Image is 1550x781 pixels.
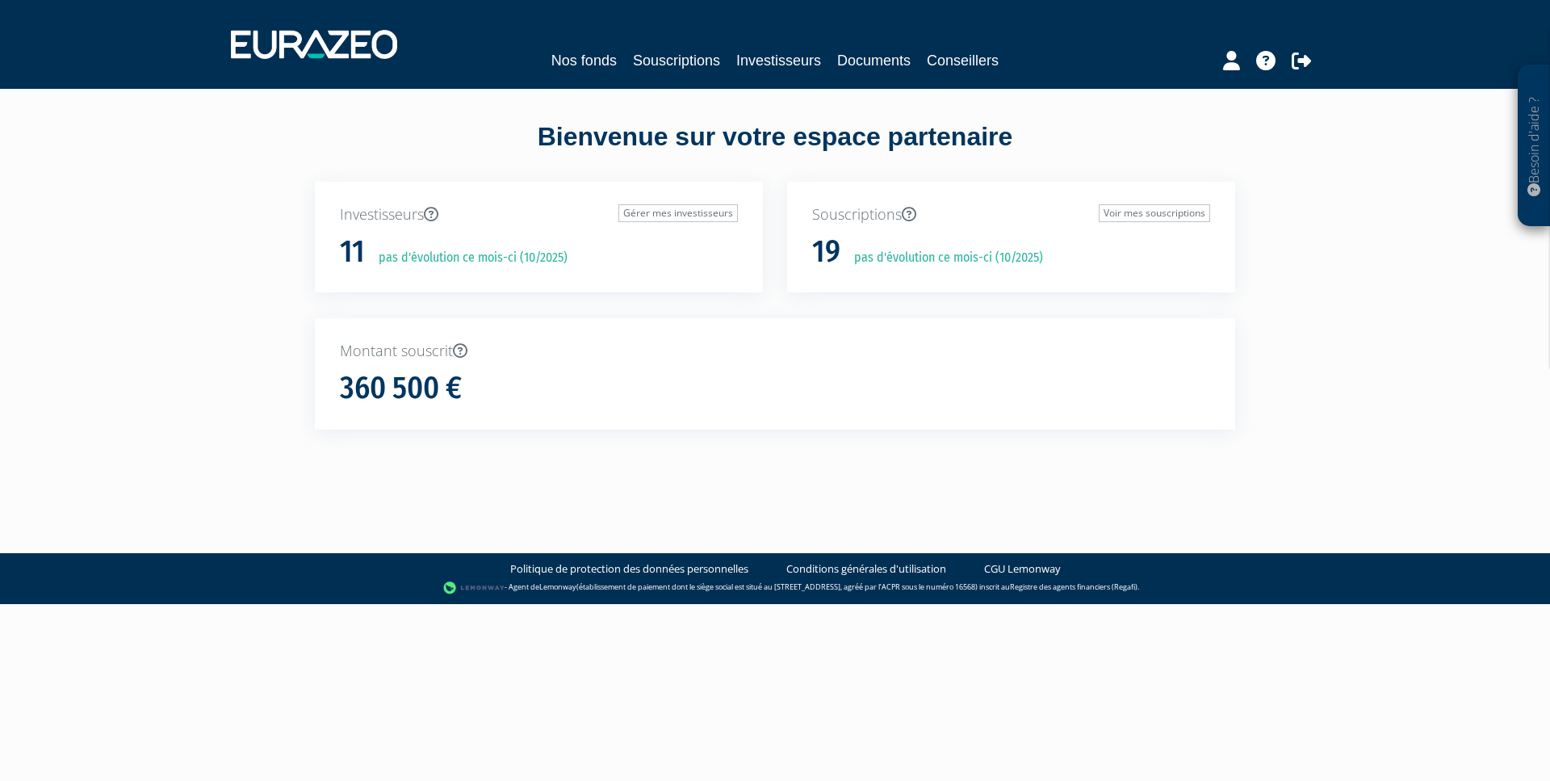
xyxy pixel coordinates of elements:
a: Registre des agents financiers (Regafi) [1010,582,1137,592]
a: Investisseurs [736,49,821,72]
a: Politique de protection des données personnelles [510,561,748,577]
a: Lemonway [539,582,576,592]
img: logo-lemonway.png [443,580,505,596]
h1: 11 [340,235,365,269]
p: Montant souscrit [340,341,1210,362]
p: pas d'évolution ce mois-ci (10/2025) [367,249,568,267]
h1: 360 500 € [340,372,462,405]
div: Bienvenue sur votre espace partenaire [303,119,1247,182]
p: pas d'évolution ce mois-ci (10/2025) [843,249,1043,267]
a: Gérer mes investisseurs [618,204,738,222]
p: Besoin d'aide ? [1525,73,1544,219]
div: - Agent de (établissement de paiement dont le siège social est situé au [STREET_ADDRESS], agréé p... [16,580,1534,596]
h1: 19 [812,235,840,269]
a: Conseillers [927,49,999,72]
p: Investisseurs [340,204,738,225]
a: CGU Lemonway [984,561,1061,577]
a: Souscriptions [633,49,720,72]
a: Voir mes souscriptions [1099,204,1210,222]
img: 1732889491-logotype_eurazeo_blanc_rvb.png [231,30,397,59]
a: Documents [837,49,911,72]
a: Nos fonds [551,49,617,72]
p: Souscriptions [812,204,1210,225]
a: Conditions générales d'utilisation [786,561,946,577]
